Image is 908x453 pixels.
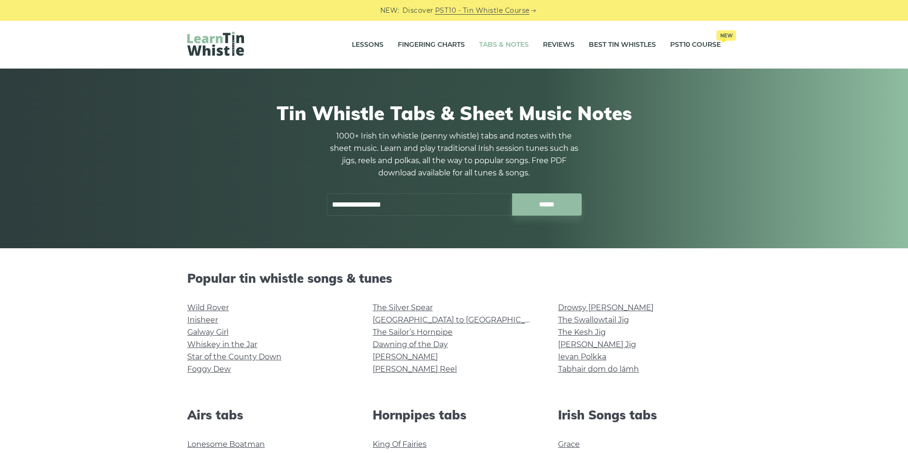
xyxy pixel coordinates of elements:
a: Fingering Charts [398,33,465,57]
span: New [716,30,736,41]
a: PST10 CourseNew [670,33,721,57]
a: Lessons [352,33,384,57]
a: Star of the County Down [187,352,281,361]
a: Lonesome Boatman [187,440,265,449]
a: [PERSON_NAME] [373,352,438,361]
h2: Irish Songs tabs [558,408,721,422]
a: Inisheer [187,315,218,324]
a: Dawning of the Day [373,340,448,349]
a: Wild Rover [187,303,229,312]
img: LearnTinWhistle.com [187,32,244,56]
a: [PERSON_NAME] Reel [373,365,457,374]
a: The Silver Spear [373,303,433,312]
p: 1000+ Irish tin whistle (penny whistle) tabs and notes with the sheet music. Learn and play tradi... [326,130,582,179]
a: [GEOGRAPHIC_DATA] to [GEOGRAPHIC_DATA] [373,315,547,324]
a: [PERSON_NAME] Jig [558,340,636,349]
h2: Hornpipes tabs [373,408,535,422]
a: King Of Fairies [373,440,427,449]
a: Reviews [543,33,575,57]
a: Galway Girl [187,328,228,337]
a: The Sailor’s Hornpipe [373,328,453,337]
a: The Swallowtail Jig [558,315,629,324]
a: Foggy Dew [187,365,231,374]
a: Tabs & Notes [479,33,529,57]
a: Grace [558,440,580,449]
a: Best Tin Whistles [589,33,656,57]
a: Tabhair dom do lámh [558,365,639,374]
a: Ievan Polkka [558,352,606,361]
h2: Popular tin whistle songs & tunes [187,271,721,286]
a: Whiskey in the Jar [187,340,257,349]
h2: Airs tabs [187,408,350,422]
a: The Kesh Jig [558,328,606,337]
h1: Tin Whistle Tabs & Sheet Music Notes [187,102,721,124]
a: Drowsy [PERSON_NAME] [558,303,654,312]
